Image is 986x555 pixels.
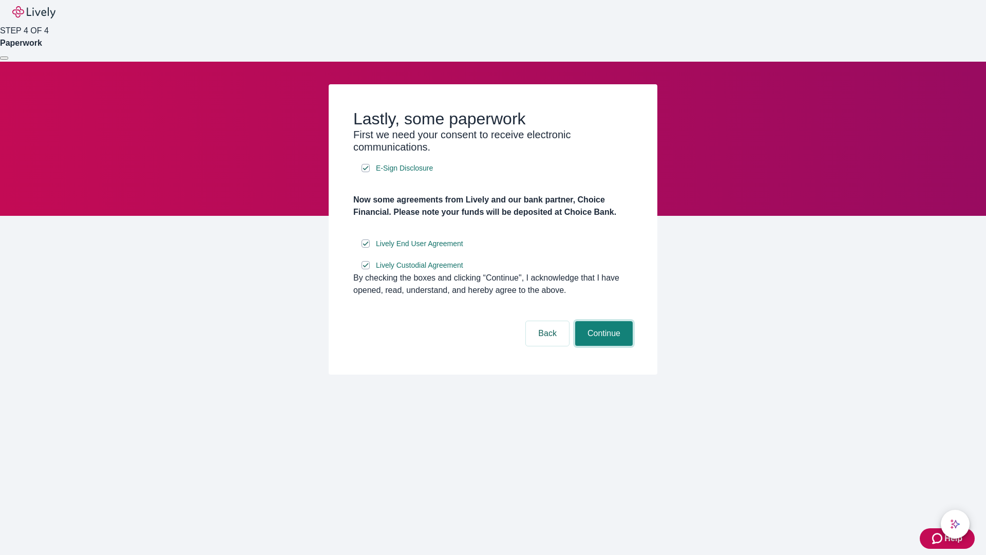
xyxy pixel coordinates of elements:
[353,128,633,153] h3: First we need your consent to receive electronic communications.
[376,260,463,271] span: Lively Custodial Agreement
[353,109,633,128] h2: Lastly, some paperwork
[376,238,463,249] span: Lively End User Agreement
[575,321,633,346] button: Continue
[353,194,633,218] h4: Now some agreements from Lively and our bank partner, Choice Financial. Please note your funds wi...
[374,237,465,250] a: e-sign disclosure document
[950,519,960,529] svg: Lively AI Assistant
[376,163,433,174] span: E-Sign Disclosure
[353,272,633,297] div: By checking the boxes and clicking “Continue", I acknowledge that I have opened, read, understand...
[526,321,569,346] button: Back
[12,6,55,18] img: Lively
[374,162,435,175] a: e-sign disclosure document
[944,532,962,545] span: Help
[920,528,975,549] button: Zendesk support iconHelp
[374,259,465,272] a: e-sign disclosure document
[941,510,970,539] button: chat
[932,532,944,545] svg: Zendesk support icon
